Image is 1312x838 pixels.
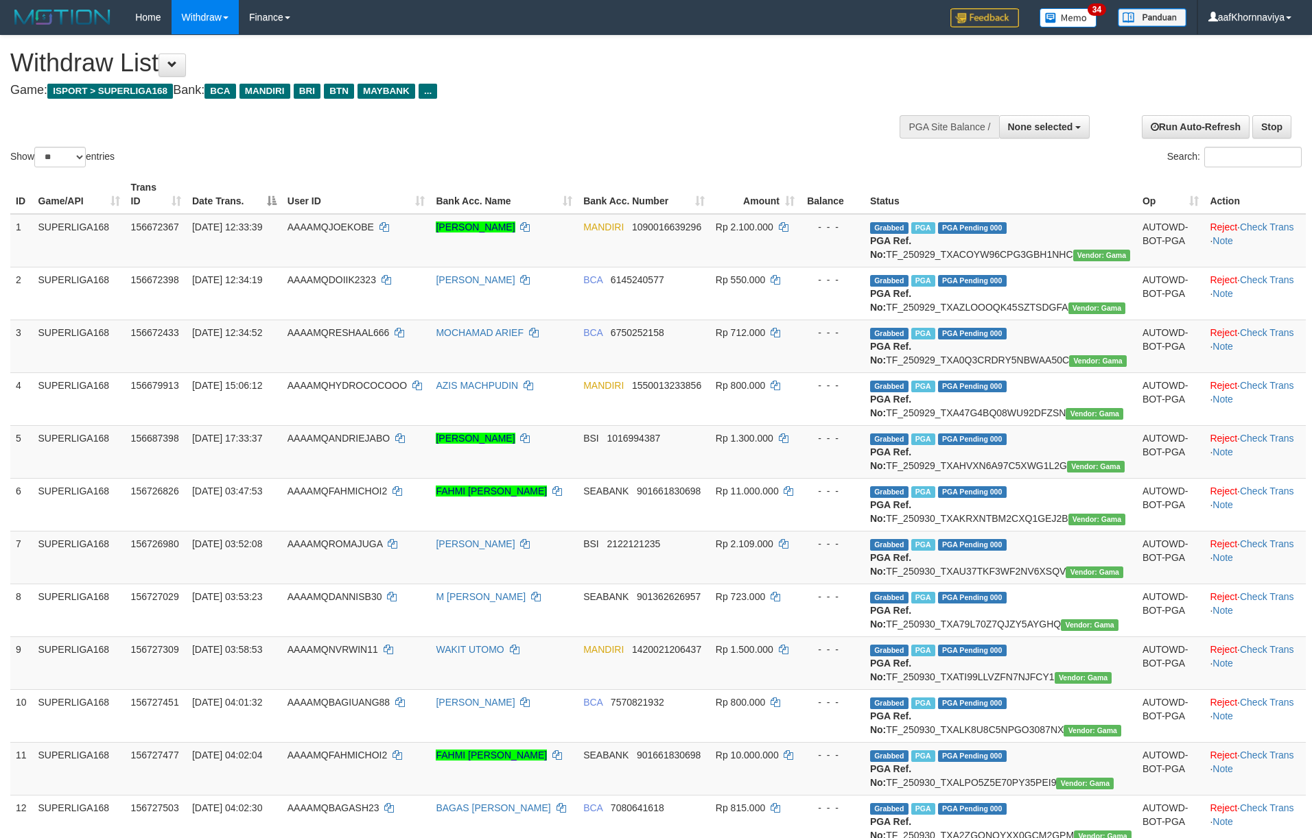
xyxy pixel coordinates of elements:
[131,327,179,338] span: 156672433
[1213,605,1233,616] a: Note
[1167,147,1302,167] label: Search:
[358,84,415,99] span: MAYBANK
[583,327,602,338] span: BCA
[1210,644,1237,655] a: Reject
[1064,725,1121,737] span: Vendor URL: https://trx31.1velocity.biz
[1204,425,1306,478] td: · ·
[1204,742,1306,795] td: · ·
[938,222,1007,234] span: PGA Pending
[1210,380,1237,391] a: Reject
[938,592,1007,603] span: PGA Pending
[1137,425,1205,478] td: AUTOWD-BOT-PGA
[870,750,909,762] span: Grabbed
[131,538,179,549] span: 156726980
[1137,175,1205,214] th: Op: activate to sort column ascending
[1210,433,1237,444] a: Reject
[870,592,909,603] span: Grabbed
[33,175,126,214] th: Game/API: activate to sort column ascending
[1240,433,1294,444] a: Check Trans
[716,591,765,602] span: Rp 723.000
[583,538,599,549] span: BSI
[870,433,909,445] span: Grabbed
[288,274,376,285] span: AAAAMQDOIIK2323
[950,8,1019,27] img: Feedback.jpg
[436,433,515,444] a: [PERSON_NAME]
[870,275,909,287] span: Grabbed
[632,380,701,391] span: Copy 1550013233856 to clipboard
[1068,302,1126,314] span: Vendor URL: https://trx31.1velocity.biz
[33,531,126,584] td: SUPERLIGA168
[436,274,515,285] a: [PERSON_NAME]
[870,710,911,735] b: PGA Ref. No:
[131,486,179,496] span: 156726826
[288,327,390,338] span: AAAAMQRESHAAL666
[716,274,765,285] span: Rp 550.000
[1240,644,1294,655] a: Check Trans
[192,802,262,813] span: [DATE] 04:02:30
[436,380,518,391] a: AZIS MACHPUDIN
[1204,636,1306,689] td: · ·
[938,539,1007,551] span: PGA Pending
[611,274,664,285] span: Copy 6145240577 to clipboard
[436,538,515,549] a: [PERSON_NAME]
[192,750,262,761] span: [DATE] 04:02:04
[187,175,282,214] th: Date Trans.: activate to sort column descending
[870,499,911,524] b: PGA Ref. No:
[1240,380,1294,391] a: Check Trans
[192,274,262,285] span: [DATE] 12:34:19
[716,486,779,496] span: Rp 11.000.000
[1204,214,1306,267] td: · ·
[288,538,382,549] span: AAAAMQROMAJUGA
[33,372,126,425] td: SUPERLIGA168
[436,802,550,813] a: BAGAS [PERSON_NAME]
[1204,584,1306,636] td: · ·
[1210,222,1237,232] a: Reject
[1213,288,1233,299] a: Note
[1240,274,1294,285] a: Check Trans
[10,689,33,742] td: 10
[938,275,1007,287] span: PGA Pending
[870,552,911,577] b: PGA Ref. No:
[583,644,624,655] span: MANDIRI
[10,425,33,478] td: 5
[1210,750,1237,761] a: Reject
[583,750,629,761] span: SEABANK
[288,697,390,708] span: AAAAMQBAGIUANG88
[131,274,179,285] span: 156672398
[710,175,800,214] th: Amount: activate to sort column ascending
[436,750,547,761] a: FAHMI [PERSON_NAME]
[716,750,779,761] span: Rp 10.000.000
[1137,372,1205,425] td: AUTOWD-BOT-PGA
[1204,531,1306,584] td: · ·
[1213,710,1233,721] a: Note
[806,326,859,339] div: - - -
[611,802,664,813] span: Copy 7080641618 to clipboard
[806,220,859,234] div: - - -
[1210,697,1237,708] a: Reject
[1210,591,1237,602] a: Reject
[911,645,935,656] span: Marked by aafromsomean
[865,372,1137,425] td: TF_250929_TXA47G4BQ08WU92DFZSN
[10,49,861,77] h1: Withdraw List
[806,273,859,287] div: - - -
[611,697,664,708] span: Copy 7570821932 to clipboard
[865,584,1137,636] td: TF_250930_TXA79L70Z7QJZY5AYGHQ
[288,750,387,761] span: AAAAMQFAHMICHOI2
[607,433,660,444] span: Copy 1016994387 to clipboard
[583,802,602,813] span: BCA
[131,802,179,813] span: 156727503
[716,644,773,655] span: Rp 1.500.000
[10,478,33,531] td: 6
[192,433,262,444] span: [DATE] 17:33:37
[436,591,526,602] a: M [PERSON_NAME]
[1204,267,1306,320] td: · ·
[611,327,664,338] span: Copy 6750252158 to clipboard
[1252,115,1291,139] a: Stop
[131,697,179,708] span: 156727451
[33,636,126,689] td: SUPERLIGA168
[1204,372,1306,425] td: · ·
[911,592,935,603] span: Marked by aafandaneth
[1061,619,1118,631] span: Vendor URL: https://trx31.1velocity.biz
[1213,394,1233,405] a: Note
[239,84,290,99] span: MANDIRI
